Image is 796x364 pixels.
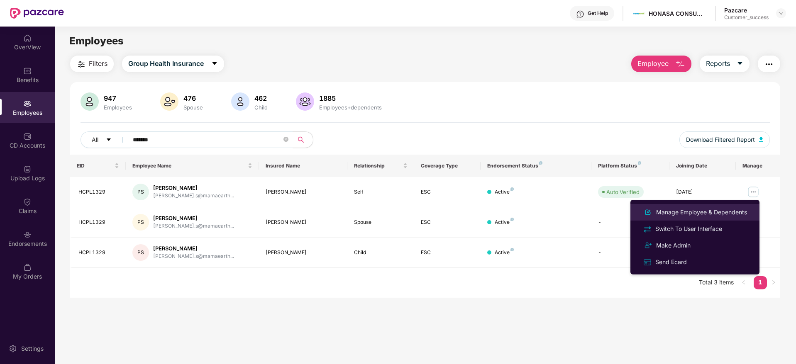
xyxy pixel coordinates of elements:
[510,218,514,221] img: svg+xml;base64,PHN2ZyB4bWxucz0iaHR0cDovL3d3dy53My5vcmcvMjAwMC9zdmciIHdpZHRoPSI4IiBoZWlnaHQ9IjgiIH...
[81,92,99,111] img: svg+xml;base64,PHN2ZyB4bWxucz0iaHR0cDovL3d3dy53My5vcmcvMjAwMC9zdmciIHhtbG5zOnhsaW5rPSJodHRwOi8vd3...
[347,155,414,177] th: Relationship
[675,59,685,69] img: svg+xml;base64,PHN2ZyB4bWxucz0iaHR0cDovL3d3dy53My5vcmcvMjAwMC9zdmciIHhtbG5zOnhsaW5rPSJodHRwOi8vd3...
[231,92,249,111] img: svg+xml;base64,PHN2ZyB4bWxucz0iaHR0cDovL3d3dy53My5vcmcvMjAwMC9zdmciIHhtbG5zOnhsaW5rPSJodHRwOi8vd3...
[211,60,218,68] span: caret-down
[736,155,780,177] th: Manage
[495,218,514,226] div: Active
[598,163,662,169] div: Platform Status
[23,231,32,239] img: svg+xml;base64,PHN2ZyBpZD0iRW5kb3JzZW1lbnRzIiB4bWxucz0iaHR0cDovL3d3dy53My5vcmcvMjAwMC9zdmciIHdpZH...
[102,94,134,102] div: 947
[737,276,750,289] li: Previous Page
[588,10,608,17] div: Get Help
[591,238,669,268] td: -
[23,67,32,75] img: svg+xml;base64,PHN2ZyBpZD0iQmVuZWZpdHMiIHhtbG5zPSJodHRwOi8vd3d3LnczLm9yZy8yMDAwL3N2ZyIgd2lkdGg9Ij...
[78,188,119,196] div: HCPL1329
[706,58,730,69] span: Reports
[132,184,149,200] div: PS
[737,276,750,289] button: left
[70,155,126,177] th: EID
[70,56,114,72] button: Filters
[153,222,234,230] div: [PERSON_NAME].s@mamaearth...
[10,8,64,19] img: New Pazcare Logo
[153,184,234,192] div: [PERSON_NAME]
[78,249,119,257] div: HCPL1329
[747,185,760,199] img: manageButton
[354,188,407,196] div: Self
[102,104,134,111] div: Employees
[539,161,542,165] img: svg+xml;base64,PHN2ZyB4bWxucz0iaHR0cDovL3d3dy53My5vcmcvMjAwMC9zdmciIHdpZHRoPSI4IiBoZWlnaHQ9IjgiIH...
[160,92,178,111] img: svg+xml;base64,PHN2ZyB4bWxucz0iaHR0cDovL3d3dy53My5vcmcvMjAwMC9zdmciIHhtbG5zOnhsaW5rPSJodHRwOi8vd3...
[421,188,474,196] div: ESC
[778,10,784,17] img: svg+xml;base64,PHN2ZyBpZD0iRHJvcGRvd24tMzJ4MzIiIHhtbG5zPSJodHRwOi8vd3d3LnczLm9yZy8yMDAwL3N2ZyIgd2...
[23,198,32,206] img: svg+xml;base64,PHN2ZyBpZD0iQ2xhaW0iIHhtbG5zPSJodHRwOi8vd3d3LnczLm9yZy8yMDAwL3N2ZyIgd2lkdGg9IjIwIi...
[737,60,743,68] span: caret-down
[293,131,313,148] button: search
[699,276,734,289] li: Total 3 items
[669,155,736,177] th: Joining Date
[89,58,107,69] span: Filters
[77,163,113,169] span: EID
[643,225,652,234] img: svg+xml;base64,PHN2ZyB4bWxucz0iaHR0cDovL3d3dy53My5vcmcvMjAwMC9zdmciIHdpZHRoPSIyNCIgaGVpZ2h0PSIyNC...
[78,218,119,226] div: HCPL1329
[266,218,341,226] div: [PERSON_NAME]
[654,241,692,250] div: Make Admin
[495,188,514,196] div: Active
[153,192,234,200] div: [PERSON_NAME].s@mamaearth...
[128,58,204,69] span: Group Health Insurance
[153,214,234,222] div: [PERSON_NAME]
[686,135,755,144] span: Download Filtered Report
[23,132,32,141] img: svg+xml;base64,PHN2ZyBpZD0iQ0RfQWNjb3VudHMiIGRhdGEtbmFtZT0iQ0QgQWNjb3VudHMiIHhtbG5zPSJodHRwOi8vd3...
[81,131,131,148] button: Allcaret-down
[638,161,641,165] img: svg+xml;base64,PHN2ZyB4bWxucz0iaHR0cDovL3d3dy53My5vcmcvMjAwMC9zdmciIHdpZHRoPSI4IiBoZWlnaHQ9IjgiIH...
[676,188,729,196] div: [DATE]
[354,218,407,226] div: Spouse
[654,257,689,267] div: Send Ecard
[132,214,149,231] div: PS
[591,207,669,238] td: -
[122,56,224,72] button: Group Health Insurancecaret-down
[649,10,707,17] div: HONASA CONSUMER LIMITED
[487,163,585,169] div: Endorsement Status
[132,163,246,169] span: Employee Name
[741,280,746,285] span: left
[19,345,46,353] div: Settings
[631,56,691,72] button: Employee
[317,94,383,102] div: 1885
[153,252,234,260] div: [PERSON_NAME].s@mamaearth...
[510,248,514,251] img: svg+xml;base64,PHN2ZyB4bWxucz0iaHR0cDovL3d3dy53My5vcmcvMjAwMC9zdmciIHdpZHRoPSI4IiBoZWlnaHQ9IjgiIH...
[126,155,259,177] th: Employee Name
[23,34,32,42] img: svg+xml;base64,PHN2ZyBpZD0iSG9tZSIgeG1sbnM9Imh0dHA6Ly93d3cudzMub3JnLzIwMDAvc3ZnIiB3aWR0aD0iMjAiIG...
[724,6,769,14] div: Pazcare
[764,59,774,69] img: svg+xml;base64,PHN2ZyB4bWxucz0iaHR0cDovL3d3dy53My5vcmcvMjAwMC9zdmciIHdpZHRoPSIyNCIgaGVpZ2h0PSIyNC...
[253,94,269,102] div: 462
[759,137,763,142] img: svg+xml;base64,PHN2ZyB4bWxucz0iaHR0cDovL3d3dy53My5vcmcvMjAwMC9zdmciIHhtbG5zOnhsaW5rPSJodHRwOi8vd3...
[643,240,653,250] img: svg+xml;base64,PHN2ZyB4bWxucz0iaHR0cDovL3d3dy53My5vcmcvMjAwMC9zdmciIHdpZHRoPSIyNCIgaGVpZ2h0PSIyNC...
[576,10,584,18] img: svg+xml;base64,PHN2ZyBpZD0iSGVscC0zMngzMiIgeG1sbnM9Imh0dHA6Ly93d3cudzMub3JnLzIwMDAvc3ZnIiB3aWR0aD...
[9,345,17,353] img: svg+xml;base64,PHN2ZyBpZD0iU2V0dGluZy0yMHgyMCIgeG1sbnM9Imh0dHA6Ly93d3cudzMub3JnLzIwMDAvc3ZnIiB3aW...
[606,188,640,196] div: Auto Verified
[354,163,401,169] span: Relationship
[23,165,32,173] img: svg+xml;base64,PHN2ZyBpZD0iVXBsb2FkX0xvZ3MiIGRhdGEtbmFtZT0iVXBsb2FkIExvZ3MiIHhtbG5zPSJodHRwOi8vd3...
[754,276,767,289] a: 1
[643,207,653,217] img: svg+xml;base64,PHN2ZyB4bWxucz0iaHR0cDovL3d3dy53My5vcmcvMjAwMC9zdmciIHhtbG5zOnhsaW5rPSJodHRwOi8vd3...
[767,276,780,289] button: right
[637,58,669,69] span: Employee
[767,276,780,289] li: Next Page
[153,245,234,252] div: [PERSON_NAME]
[23,99,32,108] img: svg+xml;base64,PHN2ZyBpZD0iRW1wbG95ZWVzIiB4bWxucz0iaHR0cDovL3d3dy53My5vcmcvMjAwMC9zdmciIHdpZHRoPS...
[283,137,288,142] span: close-circle
[132,244,149,261] div: PS
[421,249,474,257] div: ESC
[495,249,514,257] div: Active
[643,258,652,267] img: svg+xml;base64,PHN2ZyB4bWxucz0iaHR0cDovL3d3dy53My5vcmcvMjAwMC9zdmciIHdpZHRoPSIxNiIgaGVpZ2h0PSIxNi...
[414,155,481,177] th: Coverage Type
[266,188,341,196] div: [PERSON_NAME]
[23,263,32,272] img: svg+xml;base64,PHN2ZyBpZD0iTXlfT3JkZXJzIiBkYXRhLW5hbWU9Ik15IE9yZGVycyIgeG1sbnM9Imh0dHA6Ly93d3cudz...
[654,208,749,217] div: Manage Employee & Dependents
[510,187,514,191] img: svg+xml;base64,PHN2ZyB4bWxucz0iaHR0cDovL3d3dy53My5vcmcvMjAwMC9zdmciIHdpZHRoPSI4IiBoZWlnaHQ9IjgiIH...
[259,155,348,177] th: Insured Name
[182,94,205,102] div: 476
[654,224,724,233] div: Switch To User Interface
[354,249,407,257] div: Child
[76,59,86,69] img: svg+xml;base64,PHN2ZyB4bWxucz0iaHR0cDovL3d3dy53My5vcmcvMjAwMC9zdmciIHdpZHRoPSIyNCIgaGVpZ2h0PSIyNC...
